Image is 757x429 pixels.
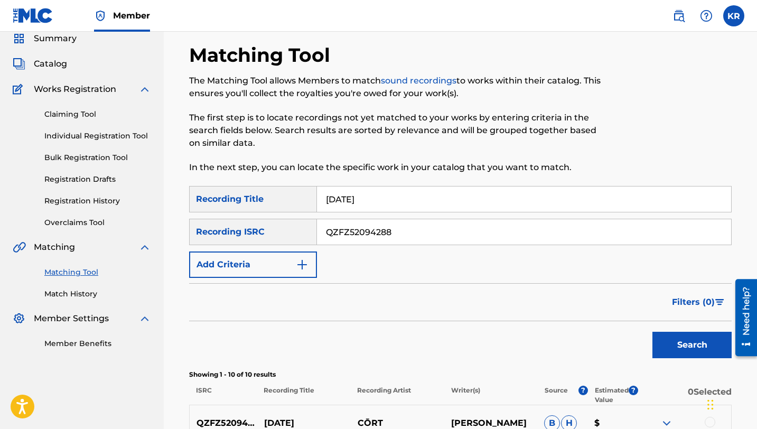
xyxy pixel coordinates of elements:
[13,8,53,23] img: MLC Logo
[578,386,588,395] span: ?
[94,10,107,22] img: Top Rightsholder
[44,109,151,120] a: Claiming Tool
[13,83,26,96] img: Works Registration
[189,251,317,278] button: Add Criteria
[189,74,607,100] p: The Matching Tool allows Members to match to works within their catalog. This ensures you'll coll...
[34,32,77,45] span: Summary
[44,152,151,163] a: Bulk Registration Tool
[13,32,77,45] a: SummarySummary
[13,32,25,45] img: Summary
[34,312,109,325] span: Member Settings
[350,386,444,405] p: Recording Artist
[34,83,116,96] span: Works Registration
[696,5,717,26] div: Help
[723,5,744,26] div: User Menu
[672,296,715,309] span: Filters ( 0 )
[638,386,732,405] p: 0 Selected
[34,241,75,254] span: Matching
[629,386,638,395] span: ?
[44,174,151,185] a: Registration Drafts
[545,386,568,405] p: Source
[44,217,151,228] a: Overclaims Tool
[704,378,757,429] iframe: Chat Widget
[707,389,714,421] div: Drag
[727,275,757,360] iframe: Resource Center
[44,130,151,142] a: Individual Registration Tool
[700,10,713,22] img: help
[13,241,26,254] img: Matching
[44,338,151,349] a: Member Benefits
[672,10,685,22] img: search
[113,10,150,22] span: Member
[34,58,67,70] span: Catalog
[138,83,151,96] img: expand
[668,5,689,26] a: Public Search
[138,312,151,325] img: expand
[44,288,151,300] a: Match History
[257,386,350,405] p: Recording Title
[595,386,629,405] p: Estimated Value
[189,186,732,363] form: Search Form
[189,370,732,379] p: Showing 1 - 10 of 10 results
[13,58,67,70] a: CatalogCatalog
[13,58,25,70] img: Catalog
[189,111,607,150] p: The first step is to locate recordings not yet matched to your works by entering criteria in the ...
[189,161,607,174] p: In the next step, you can locate the specific work in your catalog that you want to match.
[138,241,151,254] img: expand
[381,76,456,86] a: sound recordings
[44,195,151,207] a: Registration History
[715,299,724,305] img: filter
[652,332,732,358] button: Search
[13,312,25,325] img: Member Settings
[44,267,151,278] a: Matching Tool
[666,289,732,315] button: Filters (0)
[189,43,335,67] h2: Matching Tool
[296,258,309,271] img: 9d2ae6d4665cec9f34b9.svg
[444,386,537,405] p: Writer(s)
[189,386,257,405] p: ISRC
